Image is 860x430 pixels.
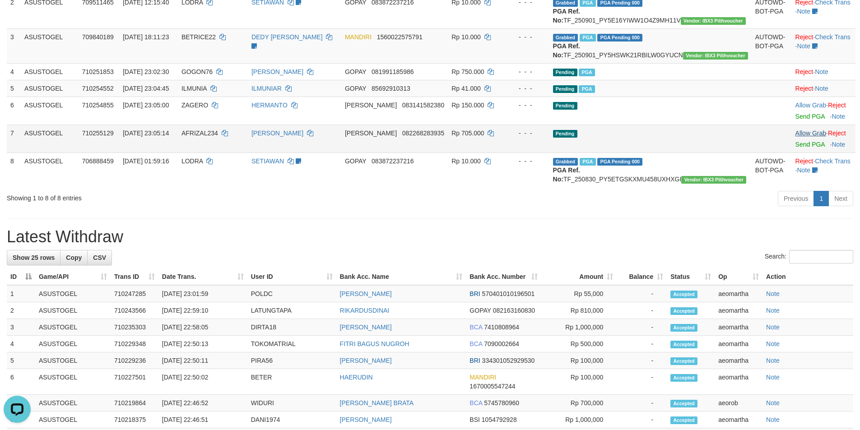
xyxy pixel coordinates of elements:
b: PGA Ref. No: [553,42,580,59]
td: [DATE] 22:58:05 [158,319,247,336]
span: [PERSON_NAME] [345,129,397,137]
span: BRI [470,290,480,297]
a: ILMUNIAR [251,85,282,92]
td: 3 [7,28,21,63]
td: [DATE] 22:50:13 [158,336,247,352]
td: TF_250901_PY5HSWK21RBILW0GYUCN [549,28,752,63]
td: 710247285 [111,285,158,302]
span: Vendor URL: https://payment5.1velocity.biz [683,52,748,60]
span: 710254855 [82,102,114,109]
span: Copy [66,254,82,261]
span: GOGON76 [181,68,213,75]
a: Reject [828,102,846,109]
span: Accepted [670,416,697,424]
a: Note [766,290,780,297]
b: PGA Ref. No: [553,8,580,24]
span: Accepted [670,357,697,365]
a: HAERUDIN [340,374,373,381]
td: ASUSTOGEL [21,97,79,125]
span: [DATE] 23:05:00 [123,102,169,109]
td: aeomartha [715,412,762,428]
td: Rp 55,000 [541,285,617,302]
span: Accepted [670,324,697,332]
div: - - - [510,101,546,110]
td: · [792,125,855,153]
a: Send PGA [795,141,825,148]
span: Show 25 rows [13,254,55,261]
h1: Latest Withdraw [7,228,853,246]
span: 710251853 [82,68,114,75]
span: MANDIRI [345,33,372,41]
label: Search: [765,250,853,264]
a: Note [766,324,780,331]
a: HERMANTO [251,102,288,109]
div: - - - [510,157,546,166]
a: [PERSON_NAME] [340,324,392,331]
span: ZAGERO [181,102,208,109]
td: Rp 500,000 [541,336,617,352]
a: Note [797,42,810,50]
span: Marked by aeomartha [579,85,595,93]
span: Copy 334301052929530 to clipboard [482,357,535,364]
td: 7 [7,125,21,153]
span: Accepted [670,307,697,315]
td: ASUSTOGEL [35,302,111,319]
span: Vendor URL: https://payment5.1velocity.biz [681,176,746,184]
a: Reject [795,68,814,75]
td: aeorob [715,395,762,412]
td: TF_250830_PY5ETGSKXMU458UXHXGI [549,153,752,187]
td: Rp 100,000 [541,369,617,395]
th: Amount: activate to sort column ascending [541,268,617,285]
span: [DATE] 18:11:23 [123,33,169,41]
span: Copy 85692910313 to clipboard [372,85,410,92]
span: PGA Pending [597,34,642,42]
td: aeomartha [715,369,762,395]
span: Marked by aeomartha [580,34,595,42]
span: Copy 570401010196501 to clipboard [482,290,535,297]
td: 710229236 [111,352,158,369]
td: aeomartha [715,352,762,369]
span: Pending [553,102,577,110]
a: Previous [778,191,814,206]
span: · [795,129,828,137]
span: Marked by aeoros [580,158,595,166]
span: GOPAY [345,68,366,75]
td: aeomartha [715,285,762,302]
span: Pending [553,69,577,76]
a: Note [815,68,828,75]
td: ASUSTOGEL [35,285,111,302]
th: Bank Acc. Number: activate to sort column ascending [466,268,541,285]
td: TOKOMATRIAL [247,336,336,352]
a: Send PGA [795,113,825,120]
td: ASUSTOGEL [35,412,111,428]
span: AFRIZAL234 [181,129,218,137]
a: Copy [60,250,88,265]
td: Rp 810,000 [541,302,617,319]
td: - [617,395,667,412]
td: DANI1974 [247,412,336,428]
a: Note [815,85,828,92]
span: BCA [470,324,482,331]
span: Copy 082163160830 to clipboard [493,307,535,314]
td: LATUNGTAPA [247,302,336,319]
a: Show 25 rows [7,250,60,265]
a: Note [766,340,780,347]
td: POLDC [247,285,336,302]
a: [PERSON_NAME] [340,416,392,423]
td: AUTOWD-BOT-PGA [752,28,792,63]
td: · · [792,153,855,187]
a: FITRI BAGUS NUGROH [340,340,409,347]
span: MANDIRI [470,374,496,381]
button: Open LiveChat chat widget [4,4,31,31]
a: RIKARDUSDINAI [340,307,390,314]
td: 3 [7,319,35,336]
span: LODRA [181,157,203,165]
td: ASUSTOGEL [35,395,111,412]
span: BRI [470,357,480,364]
a: [PERSON_NAME] [340,357,392,364]
div: - - - [510,67,546,76]
span: Grabbed [553,158,578,166]
td: 6 [7,97,21,125]
th: Trans ID: activate to sort column ascending [111,268,158,285]
span: Copy 083872237216 to clipboard [372,157,414,165]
